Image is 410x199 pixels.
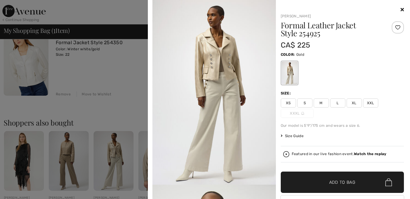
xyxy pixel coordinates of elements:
[281,98,296,108] span: XS
[314,98,329,108] span: M
[347,98,362,108] span: XL
[329,179,355,186] span: Add to Bag
[354,152,387,156] strong: Watch the replay
[292,152,387,156] div: Featured in our live fashion event.
[283,151,289,157] img: Watch the replay
[330,98,345,108] span: L
[281,91,292,96] div: Size:
[363,98,378,108] span: XXL
[297,98,312,108] span: S
[281,41,310,49] span: CA$ 225
[281,123,404,128] div: Our model is 5'9"/175 cm and wears a size 6.
[296,52,304,57] span: Gold
[301,112,304,115] img: ring-m.svg
[385,178,392,186] img: Bag.svg
[281,109,314,118] span: XXXL
[281,52,295,57] span: Color:
[281,172,404,193] button: Add to Bag
[281,133,304,139] span: Size Guide
[281,14,311,18] a: [PERSON_NAME]
[281,62,297,84] div: Gold
[281,21,383,37] h1: Formal Leather Jacket Style 254925
[14,4,26,10] span: Help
